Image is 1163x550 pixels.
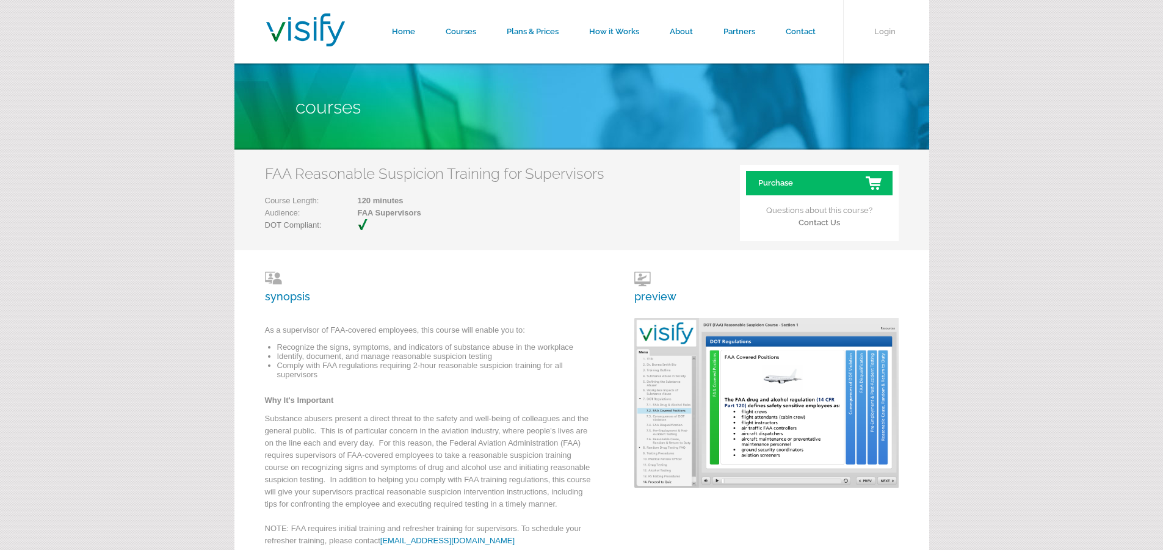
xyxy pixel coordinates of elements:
span: Substance abusers present a direct threat to the safety and well-being of colleagues and the gene... [265,414,591,508]
p: Course Length: [265,195,421,207]
a: Contact Us [799,218,840,227]
p: DOT Compliant: [265,219,381,231]
img: FAARS_Screenshot.png [634,318,899,488]
img: Visify Training [266,13,345,46]
p: Audience: [265,207,421,219]
h2: FAA Reasonable Suspicion Training for Supervisors [265,165,604,183]
p: As a supervisor of FAA-covered employees, this course will enable you to: [265,324,595,342]
p: Questions about this course? [746,195,893,229]
li: Recognize the signs, symptoms, and indicators of substance abuse in the workplace [277,342,595,352]
h3: synopsis [265,272,595,303]
a: Purchase [746,171,893,195]
strong: Why It's Important [265,396,334,405]
h3: preview [634,272,676,303]
li: Comply with FAA regulations requiring 2-hour reasonable suspicion training for all supervisors [277,361,595,379]
span: Courses [295,96,361,118]
span: 120 minutes [319,195,421,207]
span: FAA Supervisors [319,207,421,219]
span: NOTE: FAA requires initial training and refresher training for supervisors. To schedule your refr... [265,524,582,545]
li: Identify, document, and manage reasonable suspicion testing [277,352,595,361]
a: [EMAIL_ADDRESS][DOMAIN_NAME] [380,536,515,545]
a: Visify Training [266,32,345,50]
